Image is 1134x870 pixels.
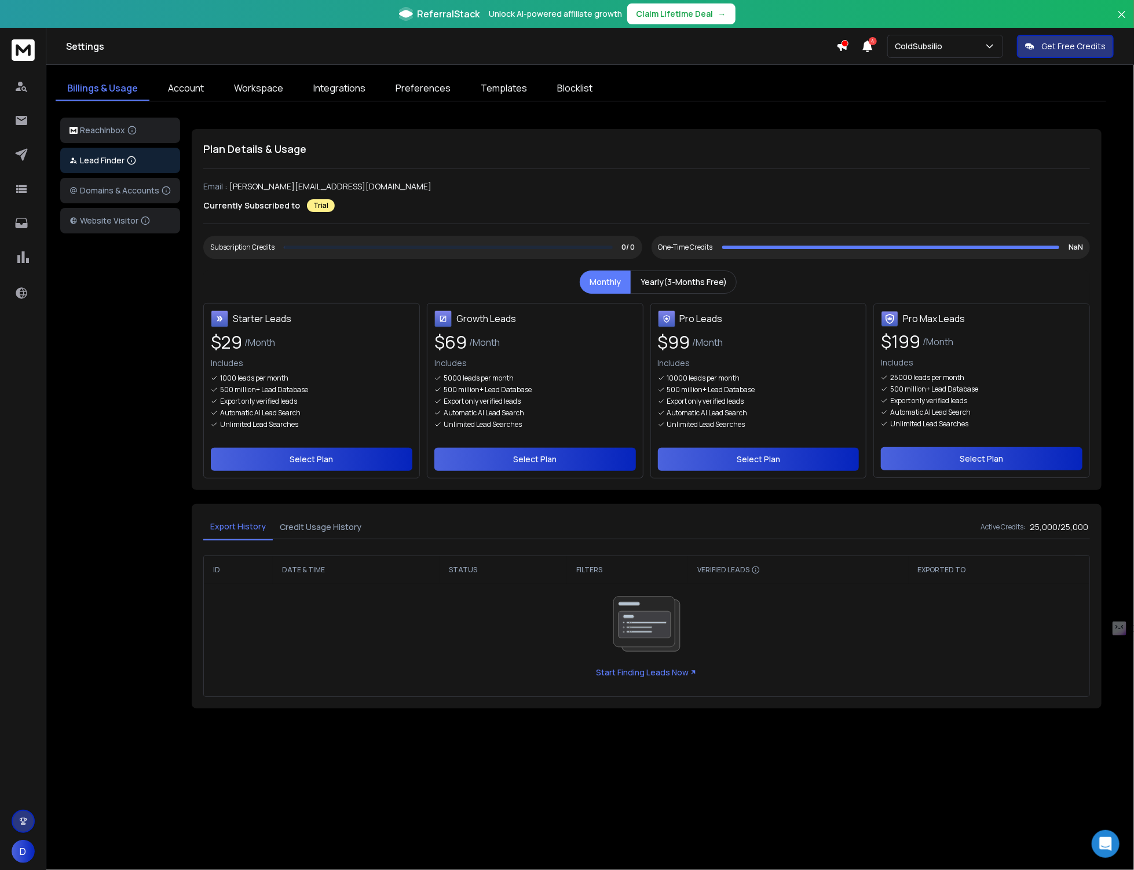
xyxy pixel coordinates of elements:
[890,396,967,405] p: Export only verified leads
[587,661,707,684] a: Start Finding Leads Now
[890,373,964,382] p: 25000 leads per month
[12,840,35,863] button: D
[667,374,740,383] p: 10000 leads per month
[622,243,635,252] p: 0/ 0
[444,420,522,429] p: Unlimited Lead Searches
[210,243,275,252] div: Subscription Credits
[981,522,1025,532] h6: Active Credits:
[697,565,749,575] span: VERIFIED LEADS
[890,419,968,429] p: Unlimited Lead Searches
[229,181,431,192] p: [PERSON_NAME][EMAIL_ADDRESS][DOMAIN_NAME]
[567,556,688,584] th: FILTERS
[444,385,532,394] p: 500 million+ Lead Database
[156,76,215,101] a: Account
[233,312,291,326] h3: Starter Leads
[244,335,275,349] span: /Month
[881,331,920,352] span: $ 199
[667,420,745,429] p: Unlimited Lead Searches
[1092,830,1120,858] div: Open Intercom Messenger
[273,514,368,540] button: Credit Usage History
[203,181,227,192] p: Email :
[203,200,300,211] p: Currently Subscribed to
[60,148,180,173] button: Lead Finder
[69,127,78,134] img: logo
[680,312,723,326] h3: Pro Leads
[434,357,636,369] p: Includes
[211,332,242,353] span: $ 29
[469,76,539,101] a: Templates
[881,447,1082,470] button: Select Plan
[60,118,180,143] button: ReachInbox
[895,41,947,52] p: ColdSubsilio
[302,76,377,101] a: Integrations
[220,420,298,429] p: Unlimited Lead Searches
[667,408,748,418] p: Automatic AI Lead Search
[418,7,480,21] span: ReferralStack
[434,332,467,353] span: $ 69
[434,448,636,471] button: Select Plan
[203,141,1090,157] h1: Plan Details & Usage
[220,385,308,394] p: 500 million+ Lead Database
[881,357,1082,368] p: Includes
[273,556,440,584] th: DATE & TIME
[659,243,713,252] div: One-Time Credits
[444,374,514,383] p: 5000 leads per month
[211,357,412,369] p: Includes
[489,8,623,20] p: Unlock AI-powered affiliate growth
[220,397,297,406] p: Export only verified leads
[890,408,971,417] p: Automatic AI Lead Search
[66,39,836,53] h1: Settings
[469,335,500,349] span: /Month
[220,408,301,418] p: Automatic AI Lead Search
[203,514,273,540] button: Export History
[220,374,288,383] p: 1000 leads per month
[456,312,516,326] h3: Growth Leads
[440,556,567,584] th: STATUS
[909,556,1089,584] th: EXPORTED TO
[923,335,953,349] span: /Month
[667,385,755,394] p: 500 million+ Lead Database
[658,332,690,353] span: $ 99
[1041,41,1106,52] p: Get Free Credits
[56,76,149,101] a: Billings & Usage
[60,178,180,203] button: Domains & Accounts
[1017,35,1114,58] button: Get Free Credits
[658,448,859,471] button: Select Plan
[693,335,723,349] span: /Month
[444,397,521,406] p: Export only verified leads
[890,385,978,394] p: 500 million+ Lead Database
[222,76,295,101] a: Workspace
[667,397,744,406] p: Export only verified leads
[444,408,524,418] p: Automatic AI Lead Search
[1030,521,1090,533] h3: 25,000 / 25,000
[546,76,604,101] a: Blocklist
[903,312,965,326] h3: Pro Max Leads
[1114,7,1129,35] button: Close banner
[1069,243,1083,252] p: NaN
[658,357,859,369] p: Includes
[718,8,726,20] span: →
[631,270,737,294] button: Yearly(3-Months Free)
[580,270,631,294] button: Monthly
[384,76,462,101] a: Preferences
[204,556,273,584] th: ID
[869,37,877,45] span: 4
[627,3,736,24] button: Claim Lifetime Deal→
[211,448,412,471] button: Select Plan
[307,199,335,212] div: Trial
[60,208,180,233] button: Website Visitor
